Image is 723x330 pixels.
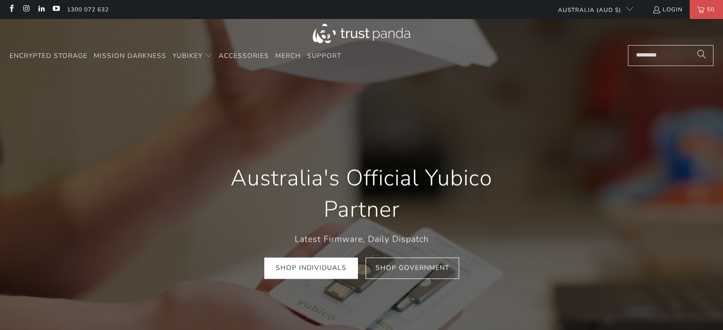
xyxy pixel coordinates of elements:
[219,51,269,60] span: Accessories
[205,162,519,225] h1: Australia's Official Yubico Partner
[690,45,713,66] button: Search
[37,6,45,13] a: Trust Panda Australia on LinkedIn
[219,45,269,67] a: Accessories
[628,45,713,66] input: Search...
[205,232,519,246] p: Latest Firmware, Daily Dispatch
[307,45,341,67] a: Support
[22,6,30,13] a: Trust Panda Australia on Instagram
[307,51,341,60] span: Support
[94,51,166,60] span: Mission Darkness
[10,45,87,67] a: Encrypted Storage
[10,45,341,67] nav: Translation missing: en.navigation.header.main_nav
[275,45,301,67] a: Merch
[275,51,301,60] span: Merch
[7,6,15,13] a: Trust Panda Australia on Facebook
[366,258,459,279] a: Shop Government
[173,51,202,60] span: YubiKey
[10,51,87,60] span: Encrypted Storage
[652,4,683,15] a: Login
[313,24,410,43] img: Trust Panda Australia
[173,45,212,67] summary: YubiKey
[94,45,166,67] a: Mission Darkness
[67,4,109,15] a: 1300 072 632
[52,6,60,13] a: Trust Panda Australia on YouTube
[264,258,358,279] a: Shop Individuals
